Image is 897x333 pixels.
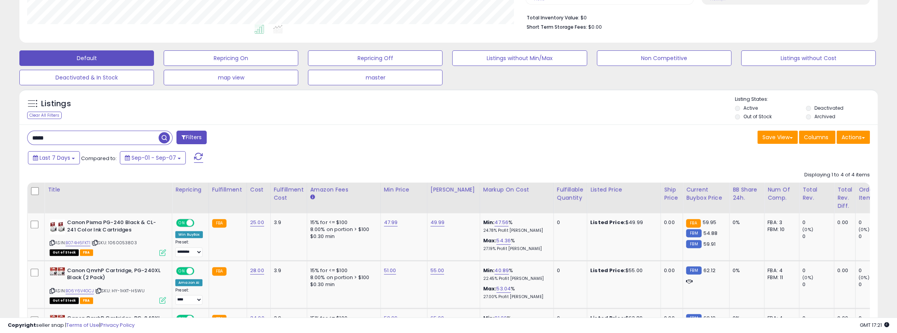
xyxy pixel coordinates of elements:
[480,183,553,213] th: The percentage added to the cost of goods (COGS) that forms the calculator for Min & Max prices.
[703,229,718,237] span: 54.88
[703,240,716,248] span: 59.91
[250,267,264,274] a: 28.00
[527,14,579,21] b: Total Inventory Value:
[590,219,655,226] div: $49.99
[496,237,511,245] a: 54.36
[50,249,79,256] span: All listings that are currently out of stock and unavailable for purchase on Amazon
[494,267,509,274] a: 40.89
[590,219,626,226] b: Listed Price:
[483,186,550,194] div: Markup on Cost
[67,267,161,283] b: Canon QmrhP Cartridge, PG-240XL Black (2 Pack)
[81,155,117,162] span: Compared to:
[859,274,869,281] small: (0%)
[590,186,657,194] div: Listed Price
[310,233,375,240] div: $0.30 min
[274,219,301,226] div: 3.9
[430,267,444,274] a: 55.00
[483,285,548,300] div: %
[837,186,852,210] div: Total Rev. Diff.
[859,281,890,288] div: 0
[66,321,99,329] a: Terms of Use
[733,219,758,226] div: 0%
[310,226,375,233] div: 8.00% on portion > $100
[430,186,477,194] div: [PERSON_NAME]
[741,50,876,66] button: Listings without Cost
[19,70,154,85] button: Deactivated & In Stock
[802,274,813,281] small: (0%)
[310,274,375,281] div: 8.00% on portion > $100
[802,186,831,202] div: Total Rev.
[430,219,445,226] a: 49.99
[743,105,758,111] label: Active
[703,219,717,226] span: 59.95
[19,50,154,66] button: Default
[483,237,497,244] b: Max:
[590,267,655,274] div: $55.00
[177,267,187,274] span: ON
[664,219,677,226] div: 0.00
[686,219,700,228] small: FBA
[483,219,495,226] b: Min:
[733,186,761,202] div: BB Share 24h.
[50,219,65,235] img: 51I6Mco2vdL._SL40_.jpg
[175,231,203,238] div: Win BuyBox
[799,131,835,144] button: Columns
[767,219,793,226] div: FBA: 3
[664,267,677,274] div: 0.00
[859,219,890,226] div: 0
[686,229,701,237] small: FBM
[80,249,93,256] span: FBA
[837,131,870,144] button: Actions
[483,294,548,300] p: 27.00% Profit [PERSON_NAME]
[100,321,135,329] a: Privacy Policy
[175,186,206,194] div: Repricing
[802,233,834,240] div: 0
[177,220,187,226] span: ON
[384,219,398,226] a: 47.99
[859,233,890,240] div: 0
[590,267,626,274] b: Listed Price:
[743,113,772,120] label: Out of Stock
[40,154,70,162] span: Last 7 Days
[767,274,793,281] div: FBM: 11
[250,219,264,226] a: 25.00
[860,321,889,329] span: 2025-09-15 17:21 GMT
[27,112,62,119] div: Clear All Filters
[310,281,375,288] div: $0.30 min
[597,50,731,66] button: Non Competitive
[496,285,511,293] a: 53.04
[310,219,375,226] div: 15% for <= $100
[66,288,94,294] a: B06Y6V4GCJ
[48,186,169,194] div: Title
[483,219,548,233] div: %
[384,186,424,194] div: Min Price
[802,219,834,226] div: 0
[310,194,315,201] small: Amazon Fees.
[802,226,813,233] small: (0%)
[28,151,80,164] button: Last 7 Days
[8,321,36,329] strong: Copyright
[250,186,267,194] div: Cost
[859,226,869,233] small: (0%)
[733,267,758,274] div: 0%
[814,105,843,111] label: Deactivated
[50,267,166,303] div: ASIN:
[686,240,701,248] small: FBM
[686,266,701,274] small: FBM
[212,186,244,194] div: Fulfillment
[527,24,587,30] b: Short Term Storage Fees:
[483,237,548,252] div: %
[41,98,71,109] h5: Listings
[703,267,716,274] span: 62.12
[686,186,726,202] div: Current Buybox Price
[274,267,301,274] div: 3.9
[92,240,137,246] span: | SKU: 1060053803
[804,171,870,179] div: Displaying 1 to 4 of 4 items
[175,288,203,305] div: Preset:
[212,219,226,228] small: FBA
[452,50,587,66] button: Listings without Min/Max
[8,322,135,329] div: seller snap | |
[483,285,497,292] b: Max:
[274,186,304,202] div: Fulfillment Cost
[310,186,377,194] div: Amazon Fees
